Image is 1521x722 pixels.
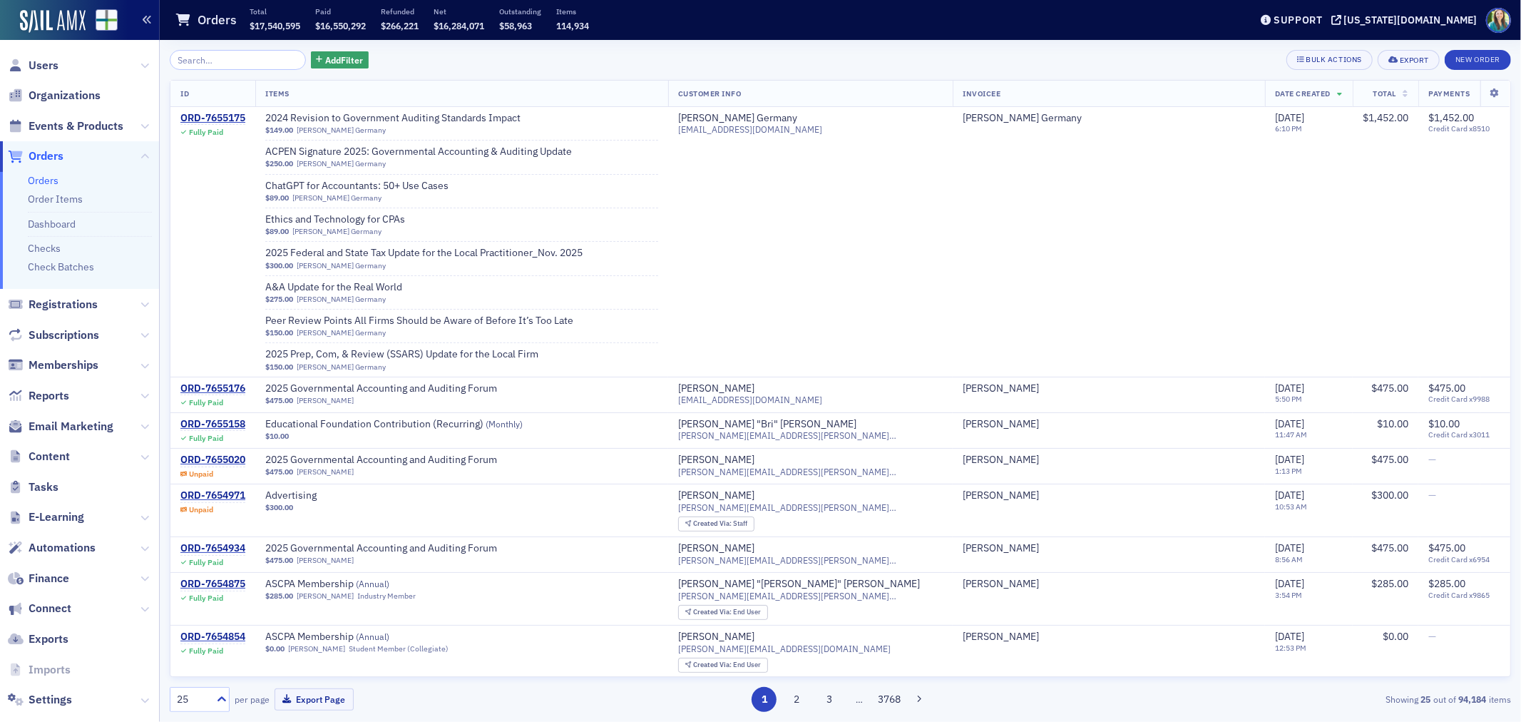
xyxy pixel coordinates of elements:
span: $475.00 [1371,453,1408,466]
div: ORD-7654934 [180,542,245,555]
a: [PERSON_NAME] [678,631,754,644]
a: [PERSON_NAME] [963,382,1039,395]
div: ORD-7654875 [180,578,245,591]
span: Registrations [29,297,98,312]
a: ORD-7655020 [180,454,245,467]
span: Content [29,449,70,464]
a: ORD-7655158 [180,418,245,431]
span: ( Annual ) [356,578,389,589]
span: [EMAIL_ADDRESS][DOMAIN_NAME] [678,124,822,135]
button: Export Page [275,688,354,711]
time: 11:47 AM [1275,429,1307,439]
span: Payments [1428,88,1470,98]
a: ASCPA Membership (Annual) [265,631,445,644]
a: [PERSON_NAME] Germany [297,328,386,337]
span: 2025 Governmental Accounting and Auditing Forum [265,454,497,467]
img: SailAMX [96,9,118,31]
a: Peer Review Points All Firms Should be Aware of Before It’s Too Late [265,315,573,327]
a: Order Items [28,193,83,205]
span: [PERSON_NAME][EMAIL_ADDRESS][PERSON_NAME][DOMAIN_NAME] [678,502,943,513]
a: Settings [8,692,72,708]
span: $16,550,292 [315,20,366,31]
a: Imports [8,662,71,678]
a: 2025 Federal and State Tax Update for the Local Practitioner_Nov. 2025 [265,247,583,260]
img: SailAMX [20,10,86,33]
a: [PERSON_NAME] [678,489,754,502]
a: Subscriptions [8,327,99,343]
a: [PERSON_NAME] [297,556,354,565]
label: per page [235,693,270,706]
a: Registrations [8,297,98,312]
a: [PERSON_NAME] Germany [297,126,386,135]
button: New Order [1445,50,1511,70]
span: $149.00 [265,126,293,135]
span: ( Annual ) [356,631,389,642]
span: Date Created [1275,88,1331,98]
span: Reneta Poole [963,542,1254,555]
a: Check Batches [28,260,94,273]
a: [PERSON_NAME] [297,396,354,405]
span: Tasks [29,479,58,495]
span: — [1428,453,1436,466]
a: ORD-7655176 [180,382,245,395]
div: Unpaid [189,469,213,479]
span: Connect [29,601,71,616]
a: 2025 Prep, Com, & Review (SSARS) Update for the Local Firm [265,348,538,361]
div: [PERSON_NAME] [963,454,1039,467]
a: Orders [28,174,58,187]
a: Checks [28,242,61,255]
span: $250.00 [265,159,293,168]
span: [PERSON_NAME][EMAIL_ADDRESS][DOMAIN_NAME] [678,644,891,654]
span: $475.00 [1428,541,1465,554]
span: Invoicee [963,88,1000,98]
div: Fully Paid [189,646,223,656]
a: [PERSON_NAME] [963,631,1039,644]
a: Educational Foundation Contribution (Recurring) (Monthly) [265,418,523,431]
span: Add Filter [325,54,363,66]
span: ( Monthly ) [486,418,523,429]
strong: 25 [1418,693,1433,706]
a: [PERSON_NAME] [678,542,754,555]
span: [PERSON_NAME][EMAIL_ADDRESS][PERSON_NAME][DOMAIN_NAME] [678,467,943,477]
span: [DATE] [1275,417,1304,430]
div: [PERSON_NAME] [963,418,1039,431]
span: 2024 Revision to Government Auditing Standards Impact [265,112,521,125]
a: ASCPA Membership (Annual) [265,578,445,591]
span: Finance [29,571,69,586]
span: ACPEN Signature 2025: Governmental Accounting & Auditing Update [265,146,572,158]
div: End User [693,661,761,669]
span: Created Via : [693,607,733,616]
span: 114,934 [556,20,589,31]
div: [PERSON_NAME] "Bri" [PERSON_NAME] [678,418,856,431]
span: [DATE] [1275,111,1304,124]
div: Fully Paid [189,434,223,443]
div: Fully Paid [189,558,223,567]
span: Total [1373,88,1397,98]
span: Credit Card x9865 [1428,591,1500,600]
a: E-Learning [8,509,84,525]
div: Export [1400,56,1429,64]
div: Industry Member [358,591,416,601]
span: Created Via : [693,519,733,528]
span: $89.00 [265,193,289,203]
span: Credit Card x9988 [1428,395,1500,404]
p: Net [434,6,484,16]
span: $300.00 [1371,489,1408,502]
a: [PERSON_NAME] "[PERSON_NAME]" [PERSON_NAME] [678,578,920,591]
p: Refunded [381,6,419,16]
a: ORD-7655175 [180,112,245,125]
a: [PERSON_NAME] [963,489,1039,502]
a: [PERSON_NAME] [297,591,354,601]
span: Orders [29,148,63,164]
a: ORD-7654854 [180,631,245,644]
div: Student Member (Collegiate) [349,644,449,654]
div: ORD-7654971 [180,489,245,502]
div: Created Via: Staff [678,517,754,532]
